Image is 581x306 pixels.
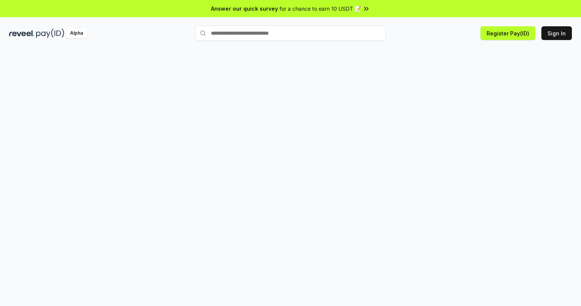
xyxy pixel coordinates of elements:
[541,26,572,40] button: Sign In
[66,29,87,38] div: Alpha
[480,26,535,40] button: Register Pay(ID)
[9,29,35,38] img: reveel_dark
[36,29,64,38] img: pay_id
[279,5,361,13] span: for a chance to earn 10 USDT 📝
[211,5,278,13] span: Answer our quick survey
